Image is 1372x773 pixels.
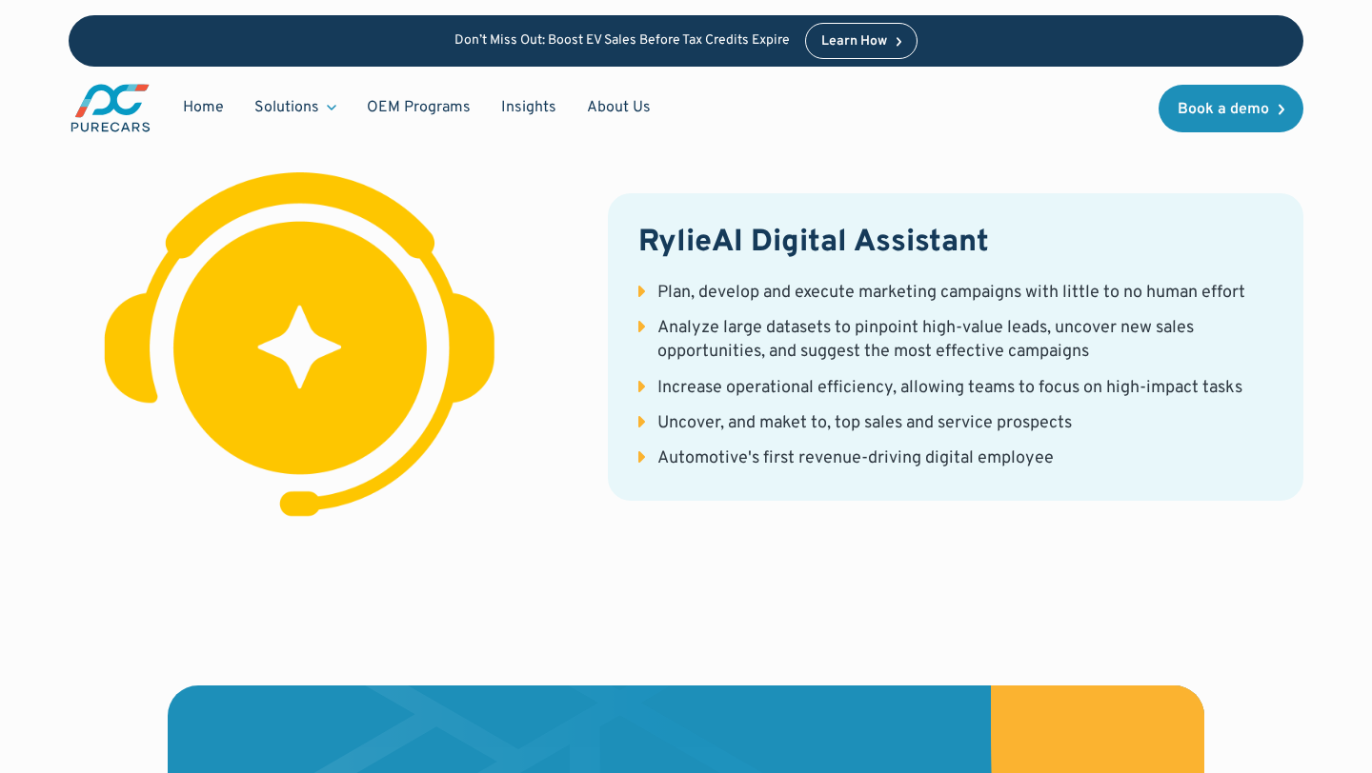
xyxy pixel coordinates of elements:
h3: RylieAI Digital Assistant [638,224,1273,264]
img: purecars logo [69,82,152,134]
a: Book a demo [1159,85,1303,132]
a: About Us [572,89,666,126]
img: social media channels illustration [69,116,532,579]
a: OEM Programs [352,89,486,126]
div: Plan, develop and execute marketing campaigns with little to no human effort [657,281,1245,305]
div: Uncover, and maket to, top sales and service prospects [657,411,1072,435]
a: Learn How [805,23,918,59]
div: Book a demo [1178,102,1269,117]
div: Analyze large datasets to pinpoint high-value leads, uncover new sales opportunities, and suggest... [657,316,1273,364]
div: Automotive's first revenue-driving digital employee [657,446,1054,470]
a: Insights [486,89,572,126]
a: Home [168,89,239,126]
a: main [69,82,152,134]
div: Solutions [254,97,319,118]
div: Learn How [821,35,887,49]
div: Increase operational efficiency, allowing teams to focus on high-impact tasks [657,376,1242,400]
p: Don’t Miss Out: Boost EV Sales Before Tax Credits Expire [454,33,790,50]
div: Solutions [239,89,352,126]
